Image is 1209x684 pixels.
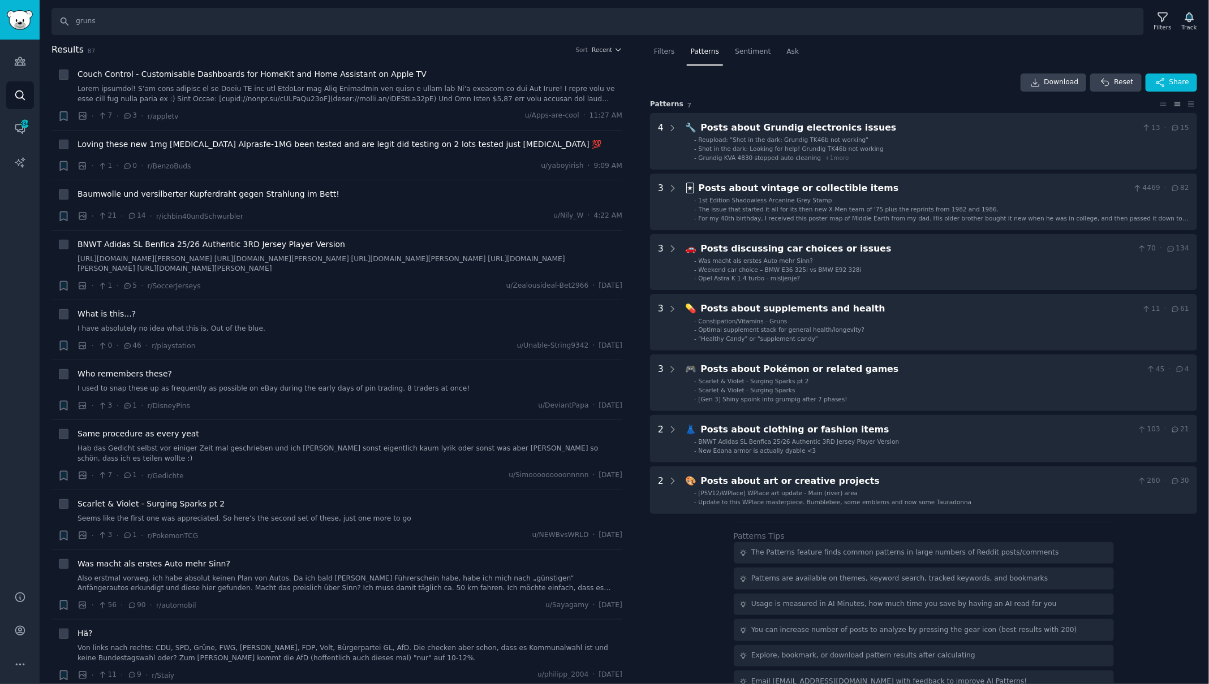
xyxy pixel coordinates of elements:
[593,281,595,291] span: ·
[701,362,1142,376] div: Posts about Pokémon or related games
[1133,183,1160,193] span: 4469
[699,181,1129,196] div: Posts about vintage or collectible items
[51,43,84,57] span: Results
[699,490,858,496] span: [P5V12/WPlace] WPlace art update - Main (river) area
[699,145,884,152] span: Shot in the dark: Looking for help! Grundig TK46b not working
[691,47,719,57] span: Patterns
[1137,476,1160,486] span: 260
[127,211,146,221] span: 14
[701,242,1134,256] div: Posts discussing car choices or issues
[1182,23,1197,31] div: Track
[1178,10,1201,33] button: Track
[654,47,675,57] span: Filters
[88,47,95,54] span: 87
[593,401,595,411] span: ·
[78,514,622,524] a: Seems like the first one was appreciated. So here’s the second set of these, just one more to go
[658,181,664,222] div: 3
[588,161,590,171] span: ·
[699,154,821,161] span: Grundig KVA 4830 stopped auto cleaning
[78,444,622,464] a: Hab das Gedicht selbst vor einiger Zeit mal geschrieben und ich [PERSON_NAME] sonst eigentlich ka...
[92,599,94,611] span: ·
[98,670,117,680] span: 11
[735,47,771,57] span: Sentiment
[699,197,832,204] span: 1st Edition Shadowless Arcanine Grey Stamp
[98,281,112,291] span: 1
[583,111,586,121] span: ·
[694,196,696,204] div: -
[599,530,622,540] span: [DATE]
[699,266,862,273] span: Weekend car choice – BMW E36 325i vs BMW E92 328i
[686,363,697,374] span: 🎮
[98,530,112,540] span: 3
[1171,425,1189,435] span: 21
[78,498,225,510] a: Scarlet & Violet - Surging Sparks pt 2
[78,558,230,570] a: Was macht als erstes Auto mehr Sinn?
[699,206,999,213] span: The issue that started it all for its then new X-Men team of '75 plus the reprints from 1982 and ...
[686,243,697,254] span: 🚗
[147,402,190,410] span: r/DisneyPins
[593,530,595,540] span: ·
[147,162,191,170] span: r/BenzoBuds
[1044,77,1079,88] span: Download
[1142,123,1160,133] span: 13
[694,447,696,454] div: -
[599,281,622,291] span: [DATE]
[699,387,795,393] span: Scarlet & Violet - Surging Sparks
[147,532,198,540] span: r/PokemonTCG
[825,154,849,161] span: + 1 more
[694,395,696,403] div: -
[694,257,696,265] div: -
[123,281,137,291] span: 5
[599,600,622,611] span: [DATE]
[1171,304,1189,314] span: 61
[150,599,152,611] span: ·
[92,110,94,122] span: ·
[1146,365,1165,375] span: 45
[98,470,112,480] span: 7
[592,46,622,54] button: Recent
[594,161,622,171] span: 9:09 AM
[517,341,589,351] span: u/Unable-String9342
[145,669,148,681] span: ·
[593,600,595,611] span: ·
[1164,183,1167,193] span: ·
[98,211,117,221] span: 21
[92,530,94,542] span: ·
[127,600,146,611] span: 90
[141,400,143,412] span: ·
[699,396,847,402] span: [Gen 3] Shiny spoink into grumpig after 7 phases!
[123,341,141,351] span: 46
[599,341,622,351] span: [DATE]
[116,280,118,292] span: ·
[78,368,172,380] a: Who remembers these?
[98,161,112,171] span: 1
[78,324,622,334] a: I have absolutely no idea what this is. Out of the blue.
[147,112,178,120] span: r/appletv
[141,110,143,122] span: ·
[78,239,345,250] a: BNWT Adidas SL Benfica 25/26 Authentic 3RD Jersey Player Version
[1090,73,1141,92] button: Reset
[701,423,1134,437] div: Posts about clothing or fashion items
[1160,244,1162,254] span: ·
[156,213,243,220] span: r/ichbin40undSchwurbler
[588,211,590,221] span: ·
[686,183,695,193] span: 🃏
[593,341,595,351] span: ·
[1164,476,1167,486] span: ·
[590,111,622,121] span: 11:27 AM
[751,625,1077,635] div: You can increase number of posts to analyze by pressing the gear icon (best results with 200)
[699,438,900,445] span: BNWT Adidas SL Benfica 25/26 Authentic 3RD Jersey Player Version
[78,254,622,274] a: [URL][DOMAIN_NAME][PERSON_NAME] [URL][DOMAIN_NAME][PERSON_NAME] [URL][DOMAIN_NAME][PERSON_NAME] [...
[694,386,696,394] div: -
[1164,123,1167,133] span: ·
[701,474,1134,488] div: Posts about art or creative projects
[78,138,601,150] a: Loving these new 1mg [MEDICAL_DATA] Alprasfe-1MG been tested and are legit did testing on 2 lots ...
[98,111,112,121] span: 7
[20,120,30,128] span: 334
[694,136,696,144] div: -
[1114,77,1133,88] span: Reset
[121,210,123,222] span: ·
